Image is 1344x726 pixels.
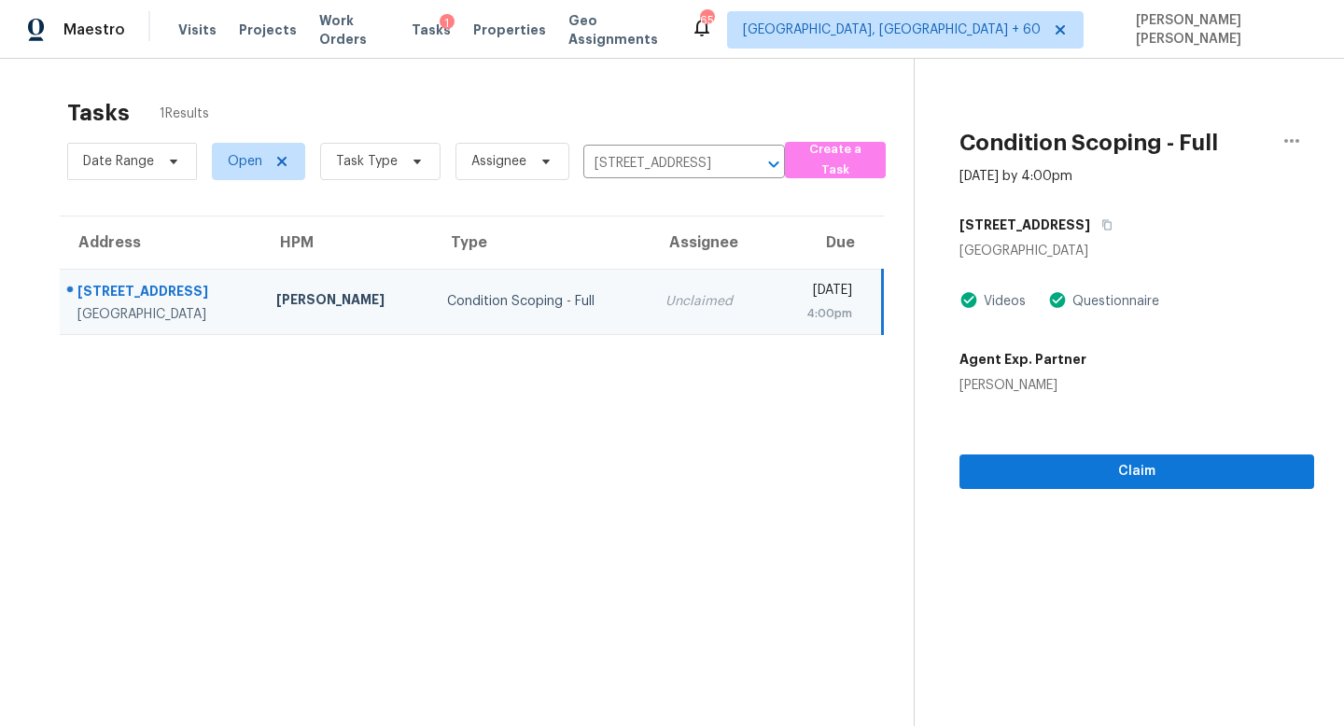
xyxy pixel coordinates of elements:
[1090,208,1115,242] button: Copy Address
[785,142,886,178] button: Create a Task
[974,460,1299,483] span: Claim
[412,23,451,36] span: Tasks
[471,152,526,171] span: Assignee
[336,152,398,171] span: Task Type
[178,21,217,39] span: Visits
[77,282,246,305] div: [STREET_ADDRESS]
[700,11,713,30] div: 650
[77,305,246,324] div: [GEOGRAPHIC_DATA]
[228,152,262,171] span: Open
[1128,11,1316,49] span: [PERSON_NAME] [PERSON_NAME]
[959,242,1314,260] div: [GEOGRAPHIC_DATA]
[319,11,389,49] span: Work Orders
[785,281,852,304] div: [DATE]
[959,216,1090,234] h5: [STREET_ADDRESS]
[440,14,455,33] div: 1
[959,167,1072,186] div: [DATE] by 4:00pm
[67,104,130,122] h2: Tasks
[276,290,417,314] div: [PERSON_NAME]
[83,152,154,171] span: Date Range
[261,216,432,269] th: HPM
[978,292,1026,311] div: Videos
[473,21,546,39] span: Properties
[794,139,876,182] span: Create a Task
[568,11,668,49] span: Geo Assignments
[770,216,882,269] th: Due
[959,376,1086,395] div: [PERSON_NAME]
[583,149,733,178] input: Search by address
[447,292,636,311] div: Condition Scoping - Full
[60,216,261,269] th: Address
[959,133,1218,152] h2: Condition Scoping - Full
[743,21,1041,39] span: [GEOGRAPHIC_DATA], [GEOGRAPHIC_DATA] + 60
[651,216,770,269] th: Assignee
[160,105,209,123] span: 1 Results
[761,151,787,177] button: Open
[1067,292,1159,311] div: Questionnaire
[432,216,651,269] th: Type
[63,21,125,39] span: Maestro
[959,454,1314,489] button: Claim
[959,290,978,310] img: Artifact Present Icon
[665,292,755,311] div: Unclaimed
[785,304,852,323] div: 4:00pm
[239,21,297,39] span: Projects
[1048,290,1067,310] img: Artifact Present Icon
[959,350,1086,369] h5: Agent Exp. Partner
